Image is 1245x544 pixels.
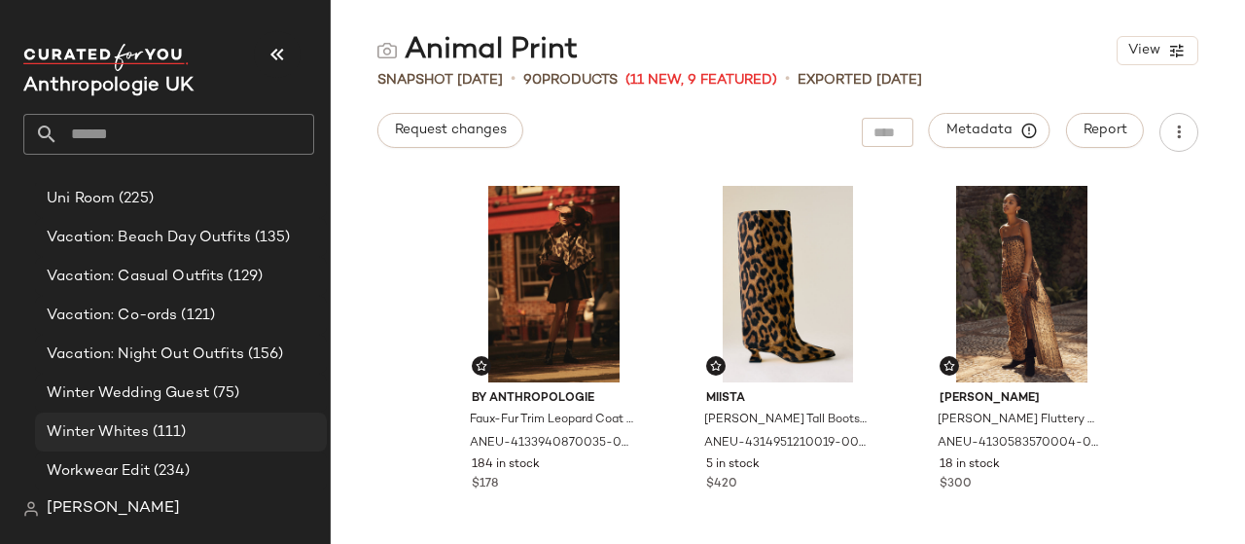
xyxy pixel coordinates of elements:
[23,44,189,71] img: cfy_white_logo.C9jOOHJF.svg
[244,344,284,366] span: (156)
[625,70,777,91] span: (11 New, 9 Featured)
[47,382,209,405] span: Winter Wedding Guest
[476,360,487,372] img: svg%3e
[938,412,1102,429] span: [PERSON_NAME] Fluttery Maxi Dress for Women, Polyester/Chiffon, Size Large by [PERSON_NAME] at An...
[704,435,869,453] span: ANEU-4314951210019-000-029
[472,390,636,408] span: By Anthropologie
[798,70,922,91] p: Exported [DATE]
[940,390,1104,408] span: [PERSON_NAME]
[704,412,869,429] span: [PERSON_NAME] Tall Boots for Women, Leather, Size 38 by Miista at Anthropologie
[472,456,540,474] span: 184 in stock
[47,497,180,521] span: [PERSON_NAME]
[377,70,503,91] span: Snapshot [DATE]
[209,382,240,405] span: (75)
[470,412,634,429] span: Faux-Fur Trim Leopard Coat Jacket for Women, Polyester/Wool, Size Uk 8 by Anthropologie
[706,476,737,493] span: $420
[377,41,397,60] img: svg%3e
[706,456,760,474] span: 5 in stock
[251,227,291,249] span: (135)
[47,188,115,210] span: Uni Room
[938,435,1102,453] span: ANEU-4130583570004-000-029
[785,68,790,91] span: •
[1066,113,1144,148] button: Report
[945,122,1034,139] span: Metadata
[47,344,244,366] span: Vacation: Night Out Outfits
[523,73,542,88] span: 90
[47,460,150,483] span: Workwear Edit
[47,421,149,444] span: Winter Whites
[377,113,523,148] button: Request changes
[23,76,194,96] span: Current Company Name
[23,501,39,517] img: svg%3e
[691,186,886,382] img: 4314951210019_029_e
[149,421,187,444] span: (111)
[472,476,498,493] span: $178
[224,266,263,288] span: (129)
[377,31,578,70] div: Animal Print
[47,305,177,327] span: Vacation: Co-ords
[511,68,516,91] span: •
[177,305,215,327] span: (121)
[940,476,972,493] span: $300
[115,188,154,210] span: (225)
[940,456,1000,474] span: 18 in stock
[943,360,955,372] img: svg%3e
[706,390,871,408] span: Miista
[710,360,722,372] img: svg%3e
[470,435,634,453] span: ANEU-4133940870035-000-000
[47,227,251,249] span: Vacation: Beach Day Outfits
[929,113,1050,148] button: Metadata
[456,186,652,382] img: 4133940870035_000_e20
[394,123,507,138] span: Request changes
[1127,43,1160,58] span: View
[150,460,191,483] span: (234)
[1083,123,1127,138] span: Report
[47,266,224,288] span: Vacation: Casual Outfits
[924,186,1120,382] img: 4130583570004_029_b5
[1117,36,1198,65] button: View
[523,70,618,91] div: Products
